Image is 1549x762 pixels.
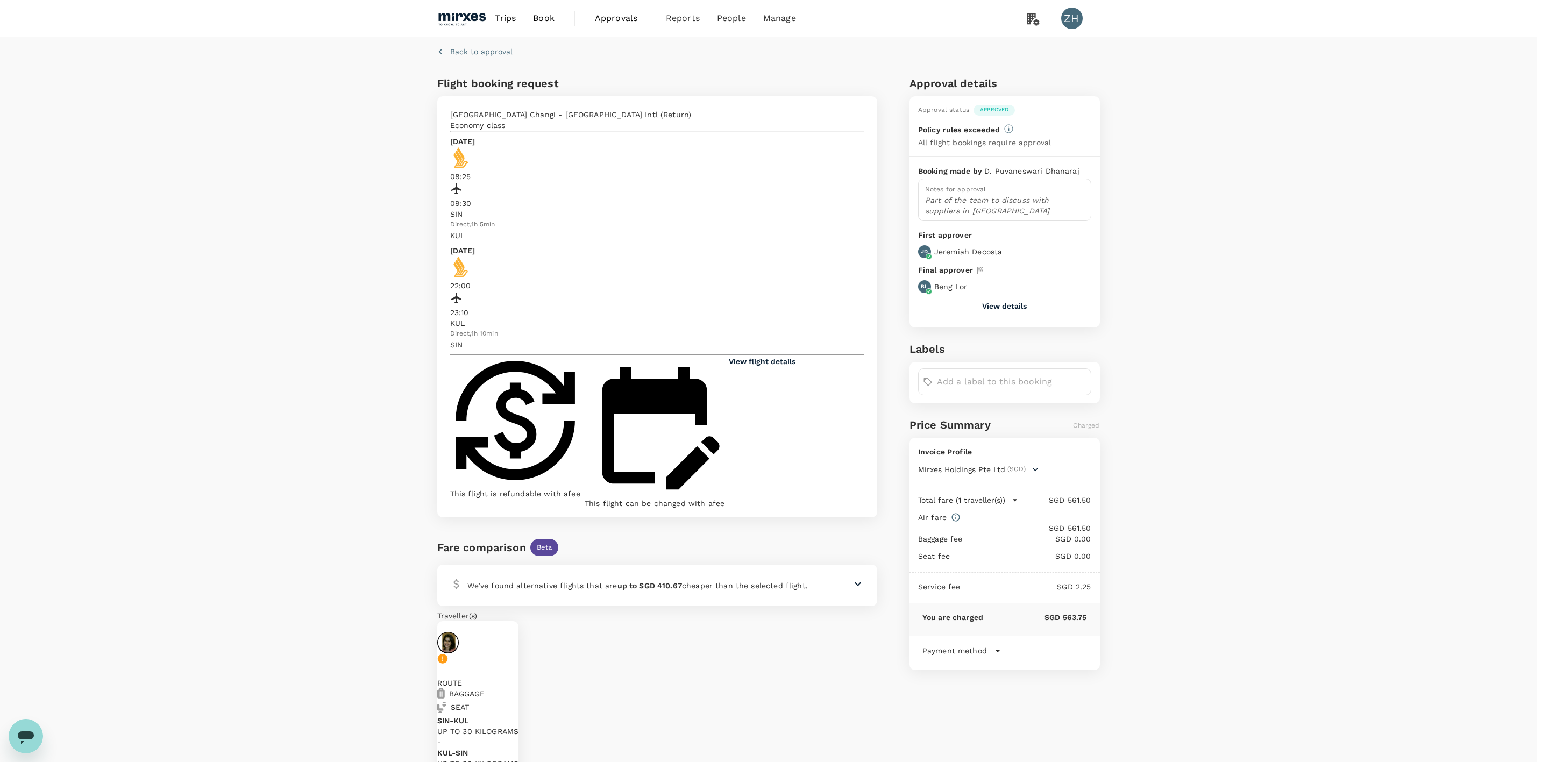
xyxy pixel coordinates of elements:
p: JD [921,248,928,255]
div: Approval status [918,105,969,116]
p: KUL - SIN [437,747,519,758]
span: Baggage [449,689,485,698]
p: BL [921,283,928,290]
img: Mirxes Holding Pte Ltd [437,6,487,30]
span: Charged [1073,422,1099,429]
p: SGD 561.50 [918,523,1091,533]
input: Add a label to this booking [937,373,1086,390]
p: SGD 563.75 [983,612,1086,623]
p: SGD 2.25 [961,581,1091,592]
p: You are charged [922,612,983,623]
p: Traveller 1 : [437,621,519,632]
p: Economy class [450,120,865,131]
span: Approved [974,106,1015,113]
h6: Approval details [909,75,1100,92]
p: Air fare [918,512,947,523]
p: 22:00 [450,280,865,291]
span: Reports [666,12,700,25]
span: (SGD) [1007,464,1026,475]
span: Manage [763,12,796,25]
p: 08:25 [450,171,865,182]
p: 23:10 [450,307,865,318]
p: D. Puvaneswari Dhanaraj [984,166,1079,176]
p: Booking made by [918,166,984,176]
p: SIN [450,209,865,219]
span: Trips [495,12,516,25]
p: SGD 0.00 [967,533,1091,544]
p: Jeremiah Decosta [934,246,1002,257]
p: D [PERSON_NAME] [437,667,519,678]
h6: Labels [909,340,1100,358]
p: Part of the team to discuss with suppliers in [GEOGRAPHIC_DATA] [925,195,1084,216]
span: Beta [530,543,559,553]
p: 09:30 [450,198,865,209]
div: Direct , 1h 5min [450,219,865,230]
span: fee [713,499,724,508]
p: Back to approval [450,46,513,57]
p: Baggage fee [918,533,963,544]
iframe: Button to launch messaging window [9,719,43,753]
img: SQ [450,256,472,277]
span: People [717,12,746,25]
div: Fare comparison [437,539,526,556]
p: Seat fee [918,551,950,561]
p: Payment method [922,645,987,656]
img: avatar-68ecef222007d.jpeg [437,632,459,653]
span: Approvals [595,12,649,25]
p: - [437,737,519,747]
p: Total fare (1 traveller(s)) [918,495,1005,505]
p: SIN - KUL [437,715,519,726]
p: First approver [918,230,1091,241]
p: KUL [450,230,865,241]
p: This flight is refundable with a [450,488,580,499]
div: Direct , 1h 10min [450,329,865,339]
p: [DATE] [450,136,475,147]
p: UP TO 30 KILOGRAMS [437,726,519,737]
p: View flight details [729,356,795,367]
h6: Flight booking request [437,75,655,92]
p: SGD 0.00 [954,551,1091,561]
span: Notes for approval [925,186,986,193]
p: SGD 561.50 [1018,495,1091,505]
b: up to SGD 410.67 [617,581,682,590]
img: SQ [450,147,472,168]
p: Final approver [918,265,973,276]
h6: Price Summary [909,416,991,433]
p: SIN [450,339,865,350]
p: KUL [450,318,865,329]
img: baggage-icon [437,688,445,699]
span: Book [533,12,555,25]
span: fee [568,489,580,498]
p: [GEOGRAPHIC_DATA] Changi - [GEOGRAPHIC_DATA] Intl (Return) [450,109,865,120]
span: Mirxes Holdings Pte Ltd [918,464,1005,475]
div: ZH [1061,8,1083,29]
span: Route [437,679,463,687]
p: [DATE] [450,245,475,256]
img: seat-icon [437,702,446,713]
p: All flight bookings require approval [918,137,1051,148]
span: Seat [451,703,470,711]
p: Service fee [918,581,961,592]
div: Traveller(s) [437,610,519,621]
p: We’ve found alternative flights that are cheaper than the selected flight. [467,580,808,591]
p: Invoice Profile [918,446,1091,457]
p: Policy rules exceeded [918,124,1000,135]
p: Beng Lor [934,281,967,292]
p: This flight can be changed with a [585,498,724,509]
button: View details [982,302,1027,310]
